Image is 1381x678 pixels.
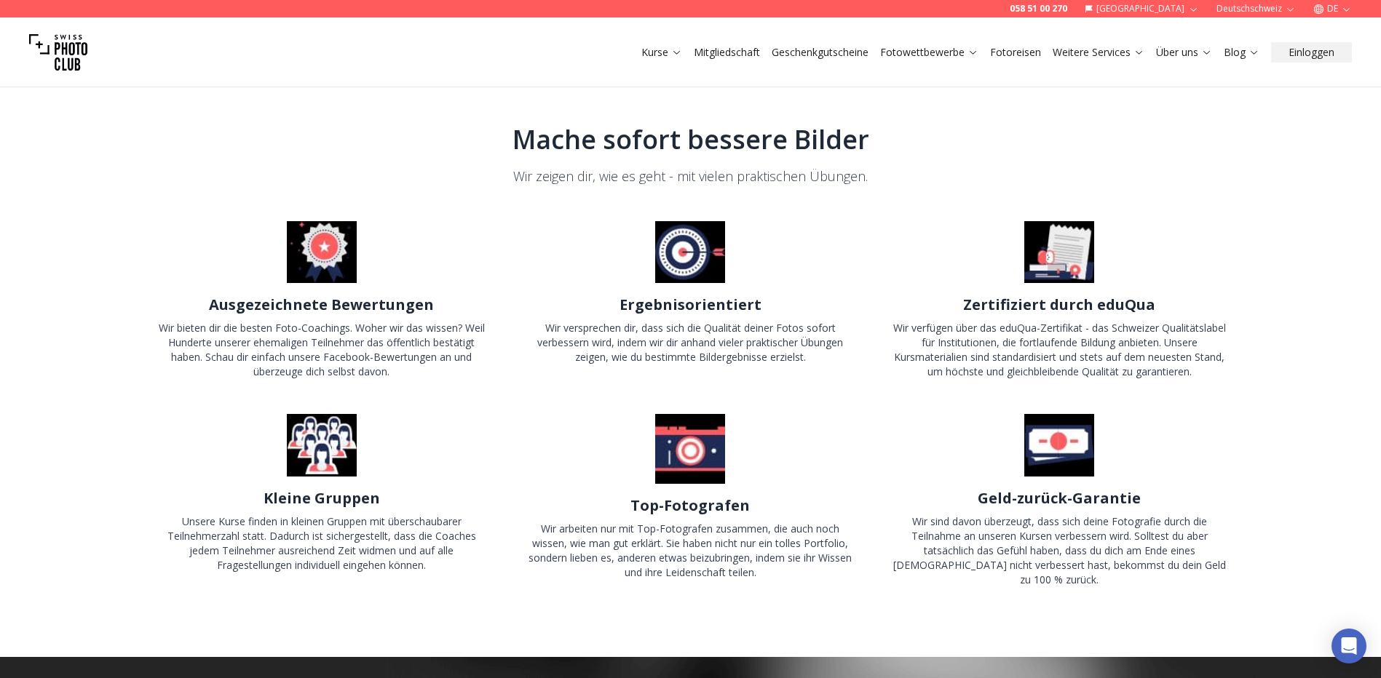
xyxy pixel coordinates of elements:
[155,125,1227,154] h2: Mache sofort bessere Bilder
[29,23,87,81] img: Swiss photo club
[264,488,380,509] h2: Kleine Gruppen
[963,295,1155,315] h2: Zertifiziert durch eduQua
[1150,42,1218,63] button: Über uns
[893,514,1226,586] span: Wir sind davon überzeugt, dass sich deine Fotografie durch die Teilnahme an unseren Kursen verbes...
[880,45,978,60] a: Fotowettbewerbe
[893,321,1226,378] span: Wir verfügen über das eduQua-Zertifikat - das Schweizer Qualitätslabel für Institutionen, die for...
[1224,45,1259,60] a: Blog
[620,295,761,315] h2: Ergebnisorientiert
[1047,42,1150,63] button: Weitere Services
[766,42,874,63] button: Geschenkgutscheine
[513,167,868,185] span: Wir zeigen dir, wie es geht - mit vielen praktischen Übungen.
[529,522,852,579] span: Wir arbeiten nur mit Top-Fotografen zusammen, die auch noch wissen, wie man gut erklärt. Sie habe...
[694,45,760,60] a: Mitgliedschaft
[874,42,984,63] button: Fotowettbewerbe
[209,295,434,315] h2: Ausgezeichnete Bewertungen
[1010,3,1067,15] a: 058 51 00 270
[655,221,725,283] img: Ergebnisorientiert
[1024,221,1094,283] img: Zertifiziert durch eduQua
[990,45,1041,60] a: Fotoreisen
[537,321,843,364] span: Wir versprechen dir, dass sich die Qualität deiner Fotos sofort verbessern wird, indem wir dir an...
[630,495,750,516] h2: Top-Fotografen
[641,45,682,60] a: Kurse
[984,42,1047,63] button: Fotoreisen
[688,42,766,63] button: Mitgliedschaft
[772,45,868,60] a: Geschenkgutscheine
[1331,629,1366,663] div: Open Intercom Messenger
[636,42,688,63] button: Kurse
[287,414,357,476] img: Kleine Gruppen
[1024,414,1094,476] img: Geld-zurück-Garantie
[287,221,357,283] img: Ausgezeichnete Bewertungen
[1156,45,1212,60] a: Über uns
[159,321,485,378] span: Wir bieten dir die besten Foto-Coachings. Woher wir das wissen? Weil Hunderte unserer ehemaligen ...
[1053,45,1144,60] a: Weitere Services
[655,414,725,484] img: Top-Fotografen
[1218,42,1265,63] button: Blog
[1271,42,1352,63] button: Einloggen
[167,514,476,572] span: Unsere Kurse finden in kleinen Gruppen mit überschaubarer Teilnehmerzahl statt. Dadurch ist siche...
[978,488,1141,509] h2: Geld-zurück-Garantie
